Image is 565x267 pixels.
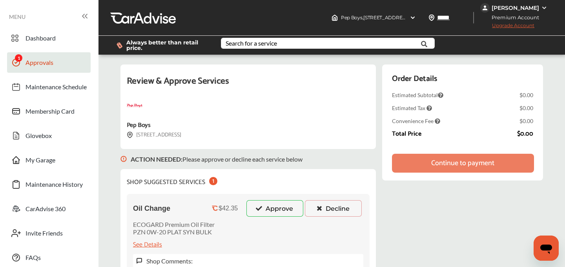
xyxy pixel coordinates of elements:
span: Membership Card [26,107,75,118]
img: header-home-logo.8d720a4f.svg [332,15,338,21]
span: Premium Account [481,13,545,22]
a: Maintenance History [7,174,91,195]
span: MENU [9,14,26,20]
span: Maintenance History [26,180,83,191]
div: Order Details [392,72,437,85]
span: Invite Friends [26,229,63,239]
img: header-down-arrow.9dd2ce7d.svg [410,15,416,21]
span: Convenience Fee [392,118,440,124]
iframe: Button to launch messaging window [534,236,559,261]
div: $0.00 [519,92,533,98]
span: Oil Change [133,204,170,213]
img: jVpblrzwTbfkPYzPPzSLxeg0AAAAASUVORK5CYII= [480,3,490,13]
div: [STREET_ADDRESS] [127,131,181,140]
span: FAQs [26,254,41,264]
div: $42.35 [219,205,238,212]
span: Estimated Subtotal [392,92,443,98]
a: CarAdvise 360 [7,199,91,219]
div: SHOP SUGGESTED SERVICES [127,175,217,188]
div: $0.00 [519,105,533,111]
img: svg+xml;base64,PHN2ZyB3aWR0aD0iMTYiIGhlaWdodD0iMTciIHZpZXdCb3g9IjAgMCAxNiAxNyIgZmlsbD0ibm9uZSIgeG... [136,258,142,264]
img: WGsFRI8htEPBVLJbROoPRyZpYNWhNONpIPPETTm6eUC0GeLEiAAAAAElFTkSuQmCC [541,5,547,11]
div: Search for a service [226,40,277,46]
label: Shop Comments: [146,257,193,265]
p: Please approve or decline each service below [131,155,303,163]
span: Approvals [26,59,53,69]
img: svg+xml;base64,PHN2ZyB3aWR0aD0iMTYiIGhlaWdodD0iMTciIHZpZXdCb3g9IjAgMCAxNiAxNyIgZmlsbD0ibm9uZSIgeG... [120,149,127,169]
span: CarAdvise 360 [26,205,66,215]
span: Dashboard [26,34,56,44]
img: location_vector.a44bc228.svg [428,15,435,21]
div: Pep Boys [127,120,150,131]
div: 1 [209,177,217,185]
div: Total Price [392,131,421,138]
span: My Garage [26,156,55,166]
p: ECOGARD Premium Oil Filter [133,221,215,228]
a: Maintenance Schedule [7,77,91,97]
span: Estimated Tax [392,105,432,111]
div: $0.00 [517,131,533,138]
span: Maintenance Schedule [26,83,87,93]
img: logo-pepboys.png [127,98,142,114]
a: Approvals [7,52,91,73]
div: $0.00 [519,118,533,124]
img: svg+xml;base64,PHN2ZyB3aWR0aD0iMTYiIGhlaWdodD0iMTciIHZpZXdCb3g9IjAgMCAxNiAxNyIgZmlsbD0ibm9uZSIgeG... [127,132,133,138]
img: dollor_label_vector.a70140d1.svg [117,42,122,49]
span: Always better than retail price. [126,40,208,51]
span: Pep Boys , [STREET_ADDRESS] [GEOGRAPHIC_DATA] , NY 11385 [341,15,481,20]
img: header-divider.bc55588e.svg [473,12,474,24]
div: [PERSON_NAME] [492,4,539,11]
a: Glovebox [7,125,91,146]
span: Glovebox [26,132,52,142]
a: My Garage [7,150,91,170]
button: Decline [305,200,362,217]
b: ACTION NEEDED : [131,155,182,163]
div: Continue to payment [431,159,494,167]
a: Membership Card [7,101,91,122]
p: PZN 0W-20 PLAT SYN BULK [133,228,215,236]
a: Dashboard [7,28,91,48]
span: Upgrade Account [480,22,534,32]
div: See Details [133,239,162,250]
a: Invite Friends [7,223,91,243]
button: Approve [246,200,303,217]
div: Review & Approve Services [127,74,370,98]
